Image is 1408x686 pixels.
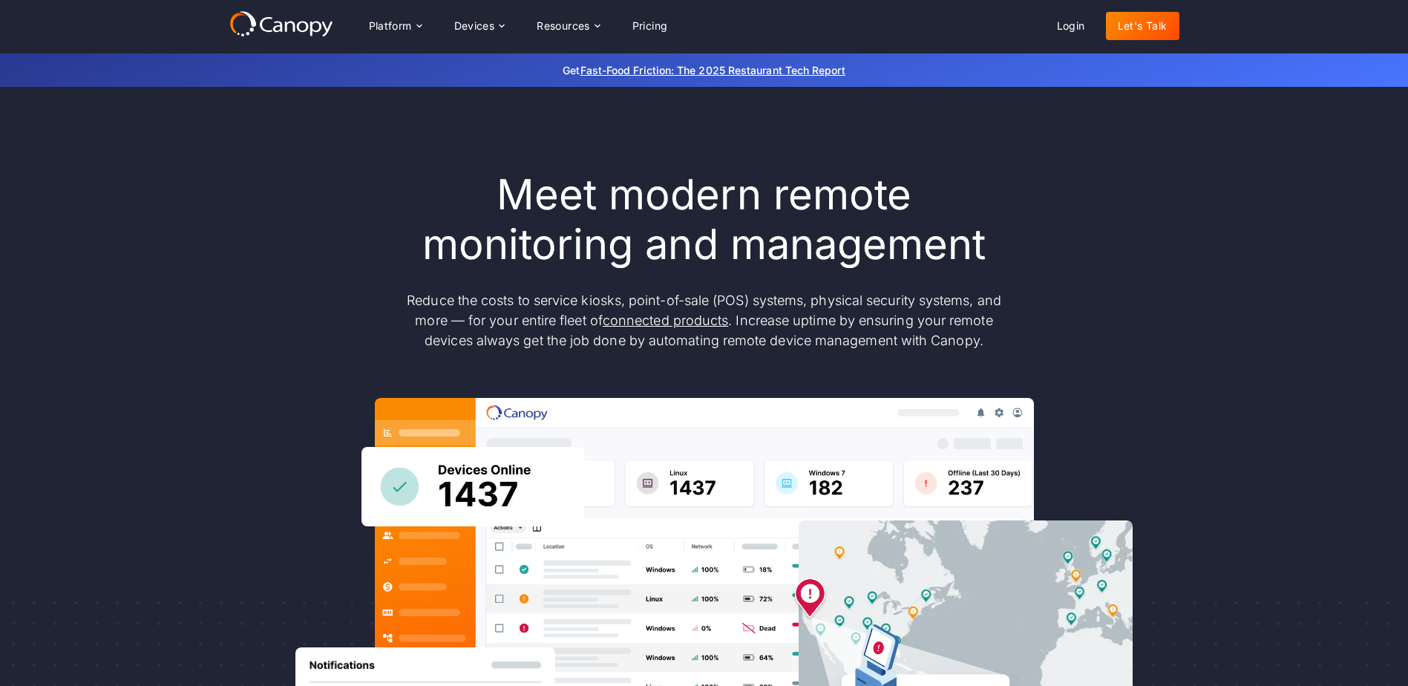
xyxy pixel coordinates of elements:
a: Pricing [620,12,680,40]
div: Devices [442,11,517,41]
p: Reduce the costs to service kiosks, point-of-sale (POS) systems, physical security systems, and m... [393,290,1016,350]
div: Resources [537,21,590,31]
a: connected products [603,313,728,328]
a: Login [1045,12,1097,40]
div: Devices [454,21,495,31]
p: Get [341,62,1068,78]
a: Fast-Food Friction: The 2025 Restaurant Tech Report [580,64,845,76]
a: Let's Talk [1106,12,1179,40]
h1: Meet modern remote monitoring and management [393,170,1016,269]
div: Resources [525,11,611,41]
div: Platform [357,11,433,41]
div: Platform [369,21,412,31]
img: Canopy sees how many devices are online [361,447,584,526]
